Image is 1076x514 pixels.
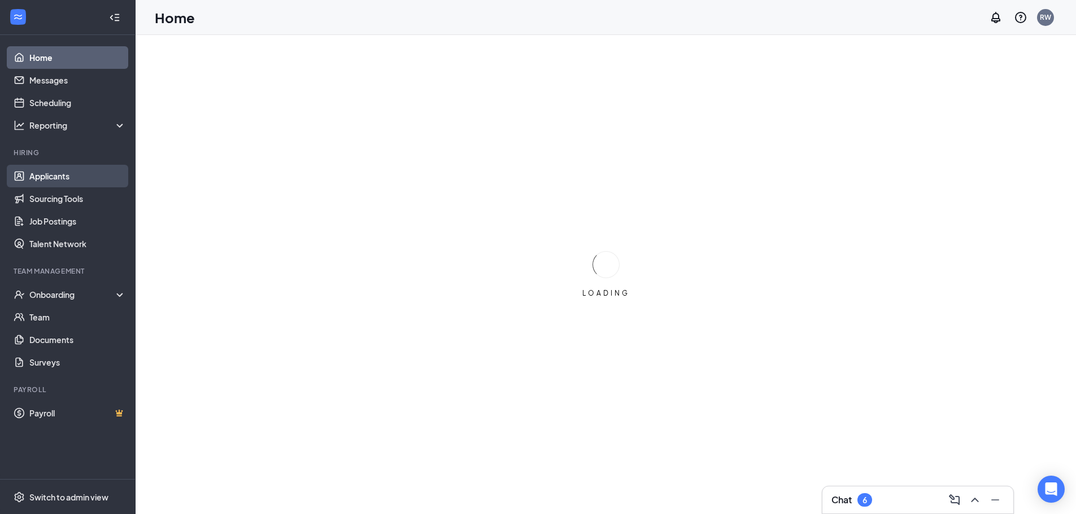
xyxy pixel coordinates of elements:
svg: Settings [14,491,25,503]
a: Messages [29,69,126,91]
button: Minimize [986,491,1004,509]
svg: QuestionInfo [1014,11,1027,24]
a: Sourcing Tools [29,187,126,210]
svg: Notifications [989,11,1003,24]
a: Scheduling [29,91,126,114]
div: Reporting [29,120,127,131]
a: Documents [29,328,126,351]
svg: UserCheck [14,289,25,300]
a: Applicants [29,165,126,187]
svg: Collapse [109,12,120,23]
div: 6 [862,495,867,505]
div: Team Management [14,266,124,276]
svg: ComposeMessage [948,493,961,507]
a: Team [29,306,126,328]
div: RW [1040,12,1051,22]
a: Surveys [29,351,126,374]
svg: Minimize [988,493,1002,507]
h3: Chat [831,494,852,506]
div: Switch to admin view [29,491,108,503]
svg: Analysis [14,120,25,131]
div: Hiring [14,148,124,157]
h1: Home [155,8,195,27]
a: Job Postings [29,210,126,232]
a: PayrollCrown [29,402,126,424]
button: ComposeMessage [946,491,964,509]
div: Onboarding [29,289,116,300]
div: LOADING [578,288,634,298]
a: Talent Network [29,232,126,255]
button: ChevronUp [966,491,984,509]
div: Payroll [14,385,124,394]
svg: WorkstreamLogo [12,11,24,23]
svg: ChevronUp [968,493,982,507]
div: Open Intercom Messenger [1038,476,1065,503]
a: Home [29,46,126,69]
